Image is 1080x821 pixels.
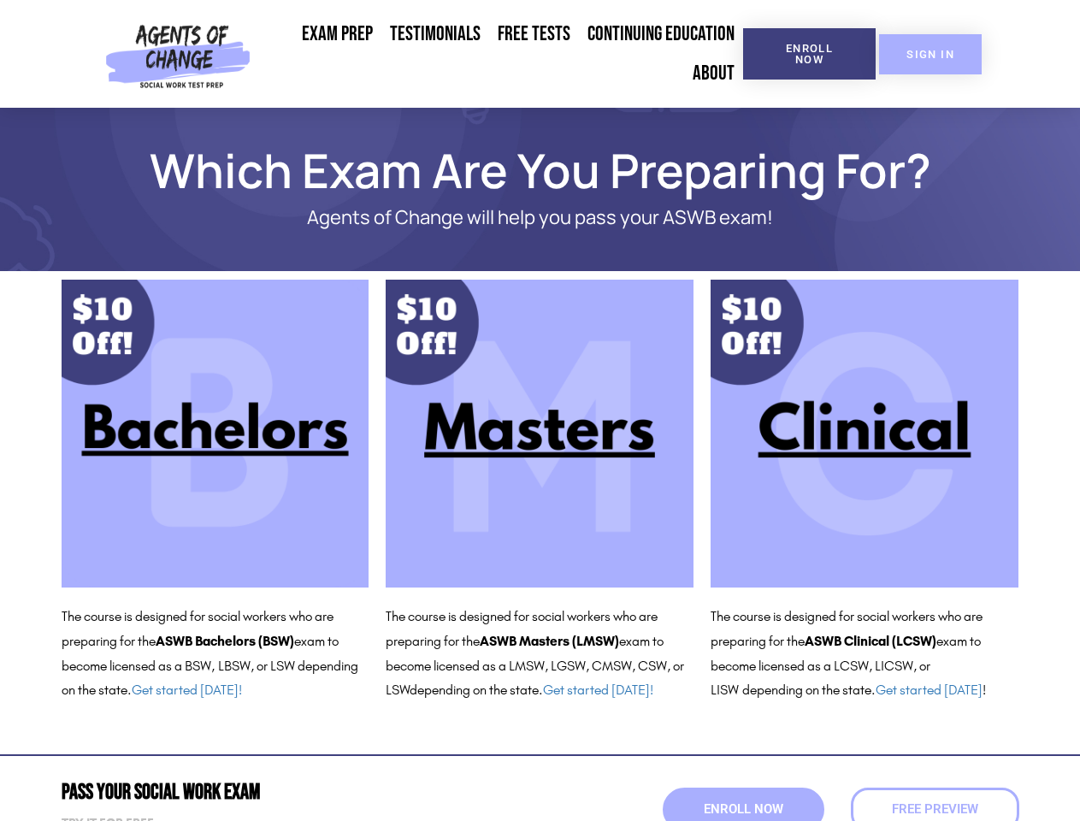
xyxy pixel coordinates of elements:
span: Enroll Now [770,43,848,65]
a: Testimonials [381,15,489,54]
p: The course is designed for social workers who are preparing for the exam to become licensed as a ... [711,605,1018,703]
p: The course is designed for social workers who are preparing for the exam to become licensed as a ... [62,605,369,703]
a: Exam Prep [293,15,381,54]
span: depending on the state. [410,682,653,698]
a: Get started [DATE] [876,682,983,698]
span: . ! [871,682,986,698]
a: Enroll Now [743,28,876,80]
p: Agents of Change will help you pass your ASWB exam! [121,207,959,228]
b: ASWB Bachelors (BSW) [156,633,294,649]
span: depending on the state [742,682,871,698]
a: About [684,54,743,93]
b: ASWB Masters (LMSW) [480,633,619,649]
a: Continuing Education [579,15,743,54]
span: Enroll Now [704,803,783,816]
span: Free Preview [892,803,978,816]
nav: Menu [257,15,743,93]
b: ASWB Clinical (LCSW) [805,633,936,649]
a: SIGN IN [879,34,982,74]
a: Free Tests [489,15,579,54]
span: SIGN IN [906,49,954,60]
h2: Pass Your Social Work Exam [62,782,532,803]
h1: Which Exam Are You Preparing For? [53,151,1028,190]
a: Get started [DATE]! [543,682,653,698]
p: The course is designed for social workers who are preparing for the exam to become licensed as a ... [386,605,693,703]
a: Get started [DATE]! [132,682,242,698]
